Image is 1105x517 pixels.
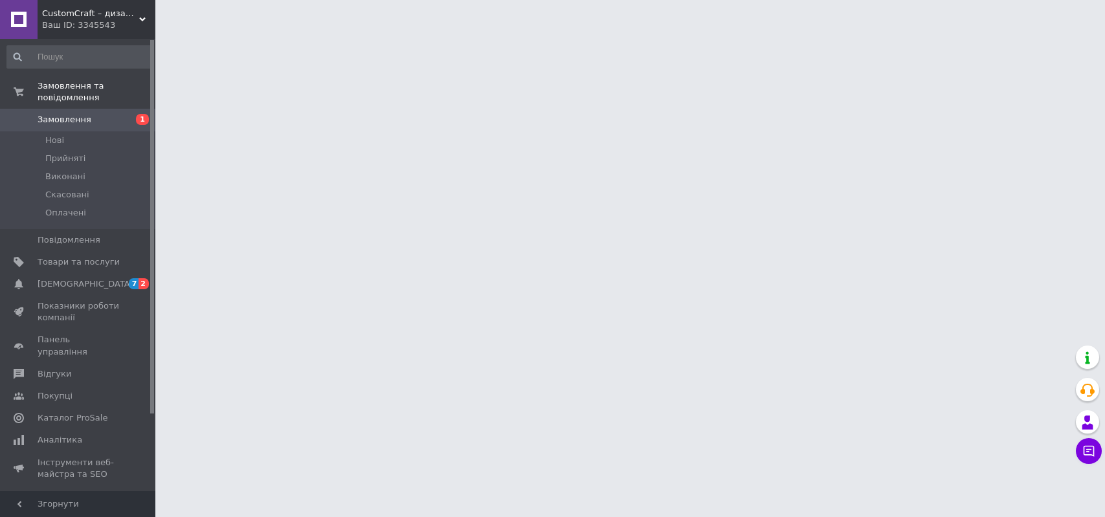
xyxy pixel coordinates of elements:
span: Покупці [38,390,73,402]
span: 2 [139,278,149,289]
div: Ваш ID: 3345543 [42,19,155,31]
span: [DEMOGRAPHIC_DATA] [38,278,133,290]
span: Показники роботи компанії [38,300,120,324]
span: Каталог ProSale [38,412,107,424]
span: Товари та послуги [38,256,120,268]
span: Відгуки [38,368,71,380]
span: Виконані [45,171,85,182]
span: Управління сайтом [38,490,120,514]
input: Пошук [6,45,153,69]
span: 7 [129,278,139,289]
span: Прийняті [45,153,85,164]
span: Аналітика [38,434,82,446]
span: CustomCraft – дизайн майстерня лазерної порізки та ультрафіолетового друку [42,8,139,19]
span: Нові [45,135,64,146]
span: Замовлення [38,114,91,126]
button: Чат з покупцем [1076,438,1102,464]
span: 1 [136,114,149,125]
span: Замовлення та повідомлення [38,80,155,104]
span: Повідомлення [38,234,100,246]
span: Скасовані [45,189,89,201]
span: Інструменти веб-майстра та SEO [38,457,120,480]
span: Панель управління [38,334,120,357]
span: Оплачені [45,207,86,219]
